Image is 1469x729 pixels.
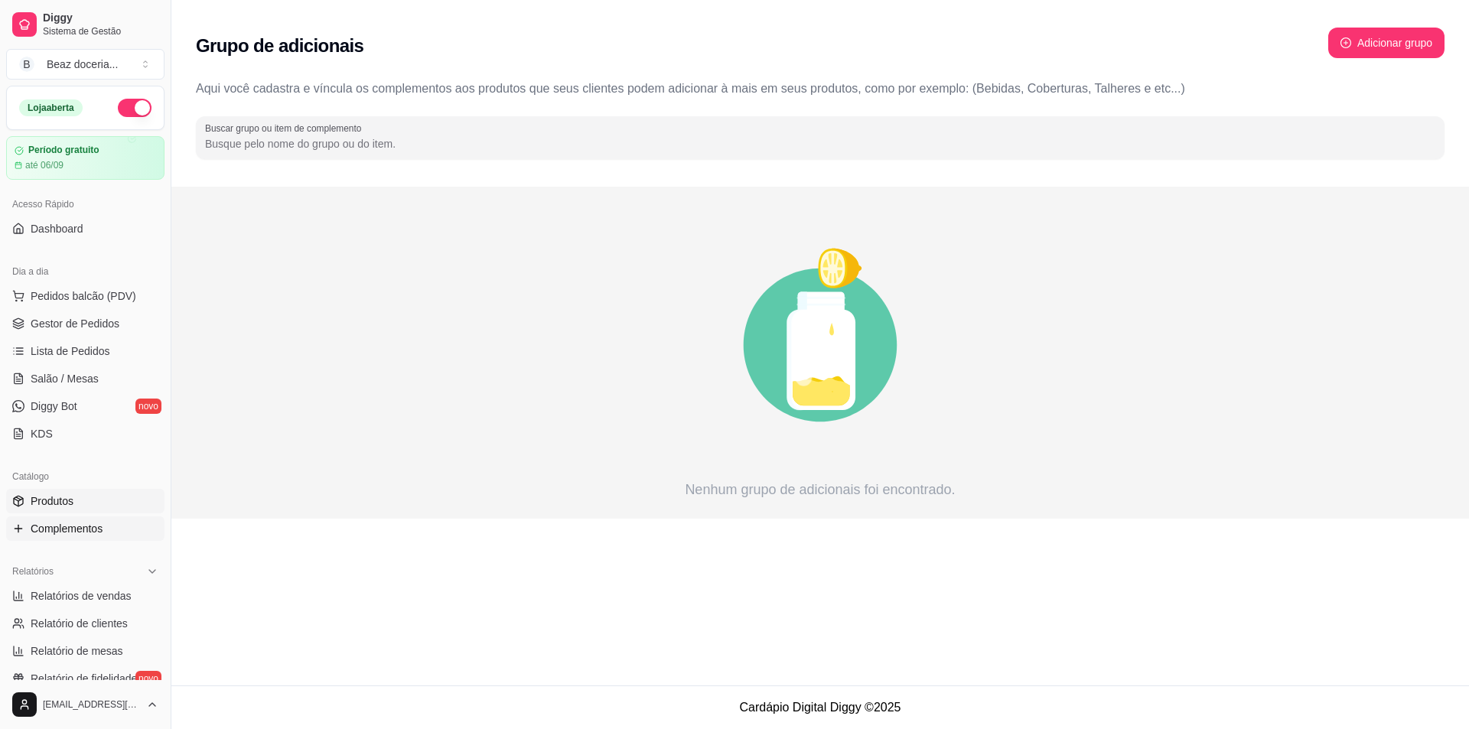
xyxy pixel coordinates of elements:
[6,259,164,284] div: Dia a dia
[43,25,158,37] span: Sistema de Gestão
[19,99,83,116] div: Loja aberta
[118,99,151,117] button: Alterar Status
[6,192,164,216] div: Acesso Rápido
[31,221,83,236] span: Dashboard
[6,6,164,43] a: DiggySistema de Gestão
[31,671,137,686] span: Relatório de fidelidade
[31,616,128,631] span: Relatório de clientes
[1340,37,1351,48] span: plus-circle
[171,685,1469,729] footer: Cardápio Digital Diggy © 2025
[6,666,164,691] a: Relatório de fidelidadenovo
[31,521,103,536] span: Complementos
[6,639,164,663] a: Relatório de mesas
[31,493,73,509] span: Produtos
[31,426,53,441] span: KDS
[6,464,164,489] div: Catálogo
[12,565,54,578] span: Relatórios
[6,339,164,363] a: Lista de Pedidos
[19,57,34,72] span: B
[6,284,164,308] button: Pedidos balcão (PDV)
[43,11,158,25] span: Diggy
[47,57,118,72] div: Beaz doceria ...
[196,34,363,58] h2: Grupo de adicionais
[31,343,110,359] span: Lista de Pedidos
[31,316,119,331] span: Gestor de Pedidos
[6,366,164,391] a: Salão / Mesas
[6,421,164,446] a: KDS
[6,136,164,180] a: Período gratuitoaté 06/09
[196,479,1445,500] article: Nenhum grupo de adicionais foi encontrado.
[205,122,366,135] label: Buscar grupo ou item de complemento
[25,159,64,171] article: até 06/09
[6,611,164,636] a: Relatório de clientes
[43,698,140,711] span: [EMAIL_ADDRESS][DOMAIN_NAME]
[6,216,164,241] a: Dashboard
[196,211,1445,479] div: animation
[28,145,99,156] article: Período gratuito
[6,584,164,608] a: Relatórios de vendas
[6,489,164,513] a: Produtos
[6,311,164,336] a: Gestor de Pedidos
[31,588,132,604] span: Relatórios de vendas
[31,371,99,386] span: Salão / Mesas
[31,288,136,304] span: Pedidos balcão (PDV)
[6,49,164,80] button: Select a team
[6,686,164,723] button: [EMAIL_ADDRESS][DOMAIN_NAME]
[205,136,1435,151] input: Buscar grupo ou item de complemento
[196,80,1445,98] p: Aqui você cadastra e víncula os complementos aos produtos que seus clientes podem adicionar à mai...
[31,399,77,414] span: Diggy Bot
[6,394,164,418] a: Diggy Botnovo
[6,516,164,541] a: Complementos
[1328,28,1445,58] button: plus-circleAdicionar grupo
[31,643,123,659] span: Relatório de mesas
